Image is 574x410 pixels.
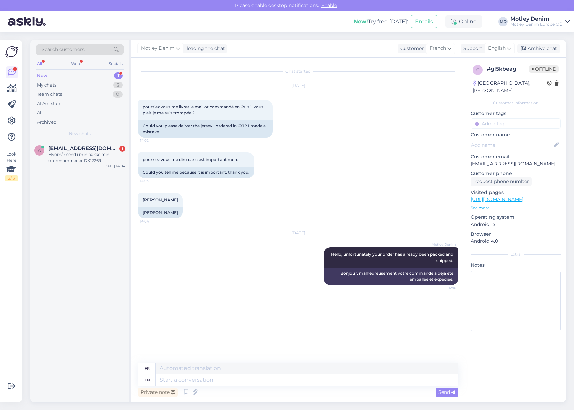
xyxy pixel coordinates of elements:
span: a [38,148,41,153]
span: pourriez vous me dire car c est important merci [143,157,239,162]
div: [GEOGRAPHIC_DATA], [PERSON_NAME] [473,80,547,94]
div: Customer [398,45,424,52]
div: Look Here [5,151,18,181]
p: Operating system [471,214,561,221]
input: Add name [471,141,553,149]
div: 2 [113,82,123,89]
span: Motley Denim [431,242,456,247]
span: 12:16 [431,285,456,291]
span: 14:04 [140,219,165,224]
div: Private note [138,388,178,397]
div: Extra [471,251,561,258]
span: 14:02 [140,138,165,143]
p: [EMAIL_ADDRESS][DOMAIN_NAME] [471,160,561,167]
div: AI Assistant [37,100,62,107]
span: ako-ahmadi@hotmail.com [48,145,119,151]
p: Android 15 [471,221,561,228]
span: Send [438,389,455,395]
button: Emails [411,15,437,28]
div: Archive chat [517,44,560,53]
span: Offline [529,65,559,73]
div: Support [461,45,482,52]
div: All [37,109,43,116]
span: Enable [319,2,339,8]
span: pourriez vous me livrer le maillot commandé en 6xl s il vous plait je me suis trompée ? [143,104,264,115]
div: [DATE] [138,82,458,89]
div: 1 [114,72,123,79]
b: New! [353,18,368,25]
div: Archived [37,119,57,126]
div: MD [498,17,508,26]
p: Customer tags [471,110,561,117]
div: Could you tell me because it is important, thank you. [138,167,254,178]
span: Motley Denim [141,45,175,52]
div: # gl5kbeag [487,65,529,73]
p: See more ... [471,205,561,211]
a: [URL][DOMAIN_NAME] [471,196,524,202]
div: Socials [107,59,124,68]
div: My chats [37,82,56,89]
p: Customer email [471,153,561,160]
span: English [488,45,506,52]
div: 0 [113,91,123,98]
div: Team chats [37,91,62,98]
div: 2 / 3 [5,175,18,181]
div: New [37,72,47,79]
span: Search customers [42,46,85,53]
p: Android 4.0 [471,238,561,245]
div: 1 [119,146,125,152]
span: French [430,45,446,52]
div: [DATE] [138,230,458,236]
div: leading the chat [184,45,225,52]
span: [PERSON_NAME] [143,197,178,202]
a: Motley DenimMotley Denim Europe OÜ [510,16,570,27]
div: Online [445,15,482,28]
p: Customer phone [471,170,561,177]
div: [DATE] 14:04 [104,164,125,169]
div: [PERSON_NAME] [138,207,183,218]
span: New chats [69,131,91,137]
div: Motley Denim Europe OÜ [510,22,563,27]
div: fr [145,363,150,374]
div: All [36,59,43,68]
div: en [145,374,150,386]
div: Could you please deliver the jersey I ordered in 6XL? I made a mistake. [138,120,273,138]
img: Askly Logo [5,45,18,58]
span: g [476,67,479,72]
span: Hello, unfortunately your order has already been packed and shipped. [331,252,454,263]
span: 14:03 [140,178,165,183]
p: Visited pages [471,189,561,196]
div: Motley Denim [510,16,563,22]
input: Add a tag [471,118,561,129]
div: Bonjour, malheureusement votre commande a déjà été emballée et expédiée. [324,268,458,285]
div: Web [70,59,81,68]
p: Browser [471,231,561,238]
div: Hvornår send i min pakke min ordrenummer er DK12269 [48,151,125,164]
div: Chat started [138,68,458,74]
p: Notes [471,262,561,269]
div: Try free [DATE]: [353,18,408,26]
div: Request phone number [471,177,532,186]
p: Customer name [471,131,561,138]
div: Customer information [471,100,561,106]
